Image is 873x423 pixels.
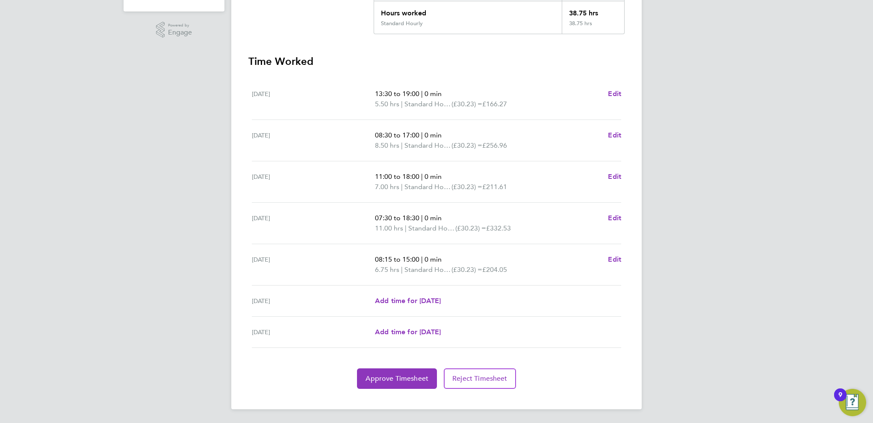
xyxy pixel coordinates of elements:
[168,29,192,36] span: Engage
[482,100,507,108] span: £166.27
[421,90,423,98] span: |
[156,22,192,38] a: Powered byEngage
[608,172,621,181] span: Edit
[381,20,423,27] div: Standard Hourly
[375,90,419,98] span: 13:30 to 19:00
[838,395,842,406] div: 9
[486,224,511,232] span: £332.53
[401,265,403,274] span: |
[421,172,423,181] span: |
[451,100,482,108] span: (£30.23) =
[408,223,455,233] span: Standard Hourly
[375,255,419,263] span: 08:15 to 15:00
[252,130,375,151] div: [DATE]
[421,255,423,263] span: |
[252,296,375,306] div: [DATE]
[375,172,419,181] span: 11:00 to 18:00
[425,255,442,263] span: 0 min
[375,141,399,149] span: 8.50 hrs
[366,374,428,383] span: Approve Timesheet
[375,328,441,336] span: Add time for [DATE]
[562,20,624,34] div: 38.75 hrs
[482,183,507,191] span: £211.61
[425,131,442,139] span: 0 min
[404,140,451,151] span: Standard Hourly
[401,141,403,149] span: |
[252,327,375,337] div: [DATE]
[252,89,375,109] div: [DATE]
[248,55,625,68] h3: Time Worked
[608,255,621,263] span: Edit
[608,131,621,139] span: Edit
[375,100,399,108] span: 5.50 hrs
[168,22,192,29] span: Powered by
[375,327,441,337] a: Add time for [DATE]
[452,374,507,383] span: Reject Timesheet
[404,99,451,109] span: Standard Hourly
[482,265,507,274] span: £204.05
[375,183,399,191] span: 7.00 hrs
[375,296,441,306] a: Add time for [DATE]
[252,172,375,192] div: [DATE]
[404,265,451,275] span: Standard Hourly
[401,100,403,108] span: |
[404,182,451,192] span: Standard Hourly
[608,213,621,223] a: Edit
[375,297,441,305] span: Add time for [DATE]
[455,224,486,232] span: (£30.23) =
[451,265,482,274] span: (£30.23) =
[608,254,621,265] a: Edit
[608,90,621,98] span: Edit
[444,368,516,389] button: Reject Timesheet
[425,214,442,222] span: 0 min
[252,254,375,275] div: [DATE]
[608,214,621,222] span: Edit
[357,368,437,389] button: Approve Timesheet
[375,131,419,139] span: 08:30 to 17:00
[482,141,507,149] span: £256.96
[839,389,866,416] button: Open Resource Center, 9 new notifications
[608,172,621,182] a: Edit
[451,141,482,149] span: (£30.23) =
[425,172,442,181] span: 0 min
[252,213,375,233] div: [DATE]
[401,183,403,191] span: |
[374,1,562,20] div: Hours worked
[375,214,419,222] span: 07:30 to 18:30
[405,224,407,232] span: |
[608,130,621,140] a: Edit
[375,224,403,232] span: 11.00 hrs
[425,90,442,98] span: 0 min
[451,183,482,191] span: (£30.23) =
[562,1,624,20] div: 38.75 hrs
[375,265,399,274] span: 6.75 hrs
[608,89,621,99] a: Edit
[421,214,423,222] span: |
[421,131,423,139] span: |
